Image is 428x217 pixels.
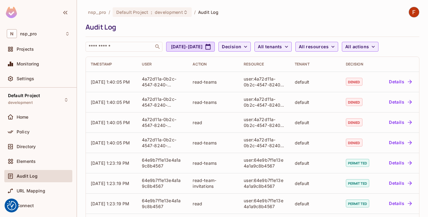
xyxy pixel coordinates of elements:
[218,42,251,52] button: Decision
[155,9,183,15] span: development
[8,93,40,98] span: Default Project
[244,116,285,128] div: user:4a72d11a-0b2c-4547-8240-4dd4dc6bbd25
[17,188,45,193] span: URL Mapping
[142,76,183,88] div: 4a72d11a-0b2c-4547-8240-4dd4dc6bbd25
[109,9,110,15] li: /
[244,177,285,189] div: user:64e9b7f1e13e4a1a9c8b4567
[193,62,234,67] div: Action
[409,7,419,17] img: Felipe Kharaba
[346,179,369,187] span: permitted
[194,9,196,15] li: /
[17,174,38,179] span: Audit Log
[386,158,414,168] button: Details
[116,9,148,15] span: Default Project
[346,98,362,106] span: denied
[166,42,215,52] button: [DATE]-[DATE]
[20,31,37,36] span: Workspace: nsp_pro
[244,76,285,88] div: user:4a72d11a-0b2c-4547-8240-4dd4dc6bbd25
[91,100,130,105] span: [DATE] 1:40:05 PM
[244,198,285,209] div: user:64e9b7f1e13e4a1a9c8b4567
[346,118,362,126] span: denied
[193,160,234,166] div: read-teams
[386,138,414,148] button: Details
[17,47,34,52] span: Projects
[17,203,34,208] span: Connect
[6,7,17,18] img: SReyMgAAAABJRU5ErkJggg==
[193,201,234,207] div: read
[346,78,362,86] span: denied
[346,139,362,147] span: denied
[386,77,414,87] button: Details
[193,120,234,125] div: read
[295,160,336,166] div: default
[342,42,378,52] button: All actions
[193,99,234,105] div: read-teams
[193,177,234,189] div: read-team-invitations
[346,199,369,207] span: permitted
[198,9,218,15] span: Audit Log
[91,181,130,186] span: [DATE] 1:23:19 PM
[17,76,34,81] span: Settings
[17,61,39,66] span: Monitoring
[193,140,234,146] div: read-teams
[91,62,132,67] div: Timestamp
[295,120,336,125] div: default
[346,159,369,167] span: permitted
[17,129,30,134] span: Policy
[254,42,291,52] button: All tenants
[91,201,130,206] span: [DATE] 1:23:19 PM
[244,137,285,148] div: user:4a72d11a-0b2c-4547-8240-4dd4dc6bbd25
[7,201,16,210] img: Revisit consent button
[295,99,336,105] div: default
[193,79,234,85] div: read-teams
[244,62,285,67] div: Resource
[222,43,241,51] span: Decision
[91,120,130,125] span: [DATE] 1:40:05 PM
[91,79,130,85] span: [DATE] 1:40:05 PM
[142,157,183,169] div: 64e9b7f1e13e4a1a9c8b4567
[295,140,336,146] div: default
[142,96,183,108] div: 4a72d11a-0b2c-4547-8240-4dd4dc6bbd25
[244,157,285,169] div: user:64e9b7f1e13e4a1a9c8b4567
[295,201,336,207] div: default
[345,43,369,51] span: All actions
[295,62,336,67] div: Tenant
[295,180,336,186] div: default
[7,29,17,38] span: N
[386,199,414,208] button: Details
[346,62,373,67] div: Decision
[91,140,130,145] span: [DATE] 1:40:05 PM
[8,100,33,105] span: development
[7,201,16,210] button: Consent Preferences
[142,198,183,209] div: 64e9b7f1e13e4a1a9c8b4567
[142,137,183,148] div: 4a72d11a-0b2c-4547-8240-4dd4dc6bbd25
[150,10,153,15] span: :
[386,97,414,107] button: Details
[295,79,336,85] div: default
[299,43,329,51] span: All resources
[86,22,416,32] div: Audit Log
[386,178,414,188] button: Details
[91,160,130,166] span: [DATE] 1:23:19 PM
[142,116,183,128] div: 4a72d11a-0b2c-4547-8240-4dd4dc6bbd25
[17,144,36,149] span: Directory
[295,42,338,52] button: All resources
[17,159,36,164] span: Elements
[386,117,414,127] button: Details
[244,96,285,108] div: user:4a72d11a-0b2c-4547-8240-4dd4dc6bbd25
[17,115,29,120] span: Home
[142,177,183,189] div: 64e9b7f1e13e4a1a9c8b4567
[258,43,282,51] span: All tenants
[142,62,183,67] div: User
[88,9,106,15] span: the active workspace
